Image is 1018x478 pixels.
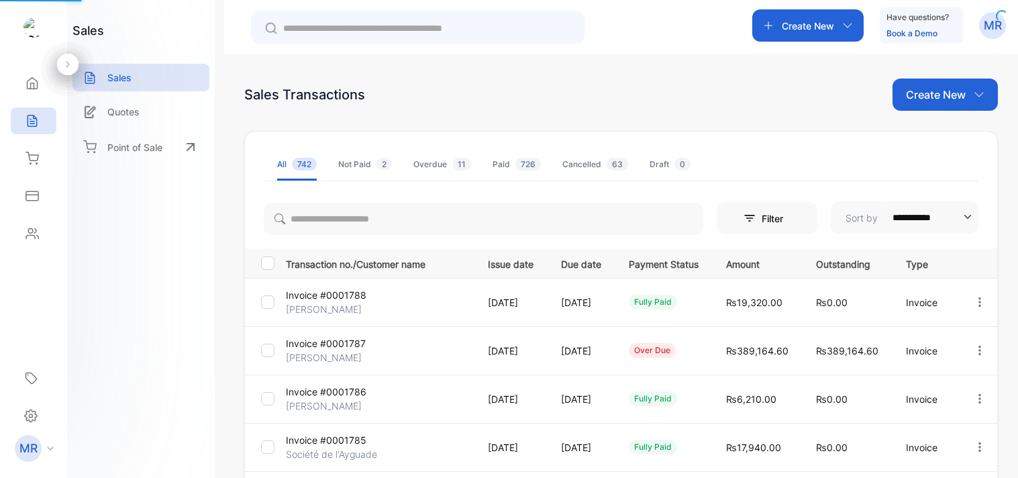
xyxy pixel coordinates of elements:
p: Type [906,254,946,271]
img: logo [23,17,44,38]
p: MR [19,440,38,457]
span: 11 [452,158,471,171]
a: Book a Demo [886,28,937,38]
div: Draft [650,158,691,171]
div: fully paid [629,440,677,455]
p: Transaction no./Customer name [286,254,471,271]
div: fully paid [629,295,677,309]
button: MR [979,9,1006,42]
p: Invoice #0001786 [286,385,366,399]
p: Invoice [906,295,946,309]
p: [DATE] [561,392,601,406]
p: Filter [762,211,791,226]
span: 742 [292,158,317,171]
div: Not Paid [338,158,392,171]
p: Société de l'Ayguade [286,447,377,461]
p: Create New [782,19,834,33]
p: Amount [726,254,788,271]
span: 63 [607,158,628,171]
a: Point of Sale [72,132,209,162]
p: Sort by [846,211,878,225]
span: ₨0.00 [816,442,848,453]
p: [DATE] [488,295,533,309]
p: Issue date [488,254,533,271]
p: Quotes [107,105,140,119]
p: Outstanding [816,254,878,271]
a: Sales [72,64,209,91]
div: Overdue [413,158,471,171]
div: over due [629,343,676,358]
p: [PERSON_NAME] [286,350,362,365]
p: [DATE] [488,392,533,406]
span: ₨19,320.00 [726,297,782,308]
div: fully paid [629,391,677,406]
div: All [277,158,317,171]
div: Sales Transactions [244,85,365,105]
p: MR [984,17,1002,34]
div: Paid [493,158,541,171]
button: Create New [752,9,864,42]
p: Invoice [906,344,946,358]
p: [PERSON_NAME] [286,302,362,316]
span: 726 [515,158,541,171]
span: ₨389,164.60 [726,345,788,356]
p: Create New [906,87,966,103]
p: [DATE] [488,344,533,358]
span: ₨0.00 [816,393,848,405]
p: [PERSON_NAME] [286,399,362,413]
p: Sales [107,70,132,85]
p: Payment Status [629,254,699,271]
p: Invoice [906,440,946,455]
h1: sales [72,21,104,40]
p: [DATE] [488,440,533,455]
p: Invoice #0001788 [286,288,366,302]
span: ₨389,164.60 [816,345,878,356]
p: Have questions? [886,11,949,24]
div: Cancelled [562,158,628,171]
span: ₨17,940.00 [726,442,781,453]
button: Filter [717,202,817,234]
button: Create New [893,79,998,111]
p: Due date [561,254,601,271]
iframe: LiveChat chat widget [962,422,1018,478]
span: ₨6,210.00 [726,393,776,405]
a: Quotes [72,98,209,126]
span: 0 [674,158,691,171]
button: Sort by [831,201,978,234]
p: Point of Sale [107,140,162,154]
p: [DATE] [561,295,601,309]
p: Invoice [906,392,946,406]
p: Invoice #0001785 [286,433,366,447]
span: ₨0.00 [816,297,848,308]
span: 2 [376,158,392,171]
p: [DATE] [561,440,601,455]
p: Invoice #0001787 [286,336,366,350]
p: [DATE] [561,344,601,358]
